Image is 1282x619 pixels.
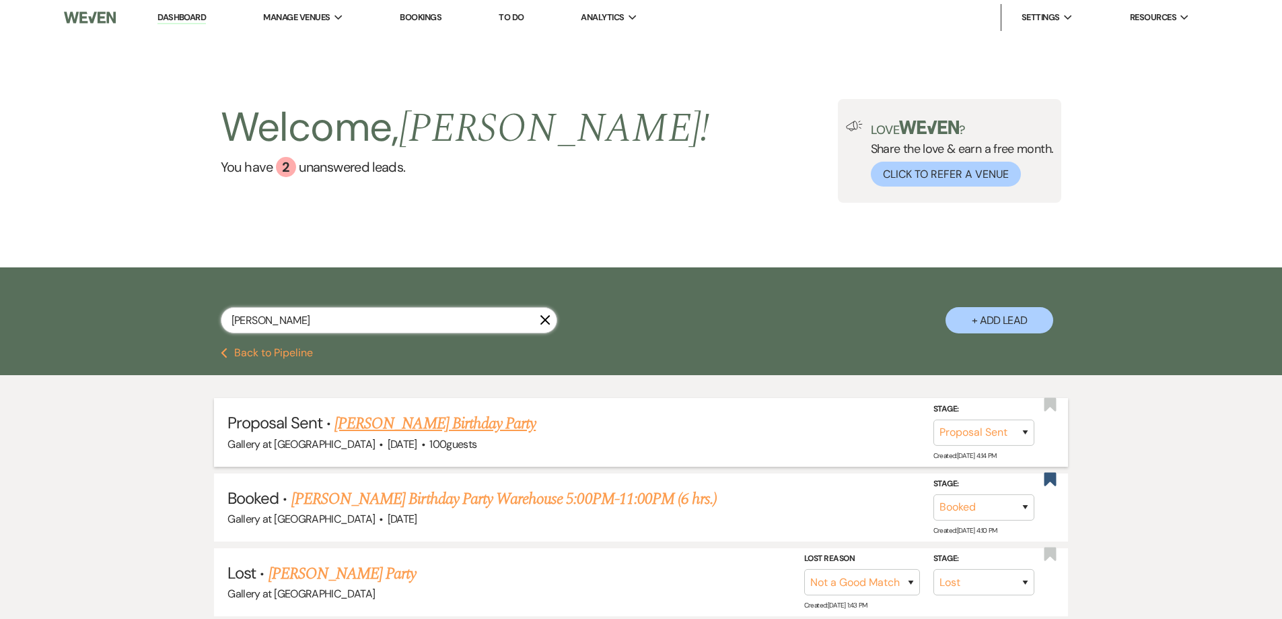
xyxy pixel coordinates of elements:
span: Created: [DATE] 4:10 PM [933,526,997,535]
a: [PERSON_NAME] Birthday Party Warehouse 5:00PM-11:00PM (6 hrs.) [291,487,717,511]
input: Search by name, event date, email address or phone number [221,307,557,333]
img: weven-logo-green.svg [899,121,959,134]
span: [PERSON_NAME] ! [399,98,710,160]
img: loud-speaker-illustration.svg [846,121,863,131]
div: 2 [276,157,296,177]
span: Lost [227,562,256,583]
label: Stage: [933,402,1034,417]
a: Bookings [400,11,441,23]
p: Love ? [871,121,1054,136]
span: Gallery at [GEOGRAPHIC_DATA] [227,437,375,451]
span: Analytics [581,11,624,24]
span: Proposal Sent [227,412,322,433]
span: Manage Venues [263,11,330,24]
button: Back to Pipeline [221,348,313,358]
label: Lost Reason [804,552,920,566]
label: Stage: [933,552,1034,566]
a: [PERSON_NAME] Birthday Party [334,412,536,436]
span: Created: [DATE] 1:43 PM [804,601,867,610]
button: + Add Lead [946,307,1053,333]
span: [DATE] [388,437,417,451]
span: Resources [1130,11,1176,24]
span: Gallery at [GEOGRAPHIC_DATA] [227,587,375,601]
a: To Do [499,11,524,23]
a: You have 2 unanswered leads. [221,157,710,177]
span: Gallery at [GEOGRAPHIC_DATA] [227,512,375,526]
img: Weven Logo [64,3,115,32]
a: Dashboard [157,11,206,24]
span: Created: [DATE] 4:14 PM [933,451,997,460]
span: 100 guests [429,437,476,451]
label: Stage: [933,477,1034,492]
span: Settings [1022,11,1060,24]
span: Booked [227,488,279,509]
a: [PERSON_NAME] Party [269,562,417,586]
span: [DATE] [388,512,417,526]
div: Share the love & earn a free month. [863,121,1054,187]
button: Click to Refer a Venue [871,162,1021,187]
h2: Welcome, [221,99,710,157]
